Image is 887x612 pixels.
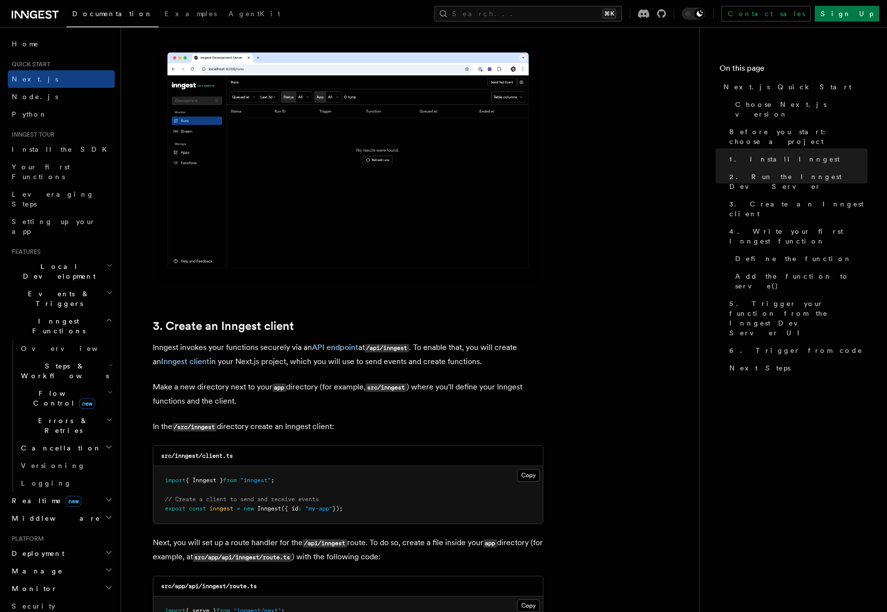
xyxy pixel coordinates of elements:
a: Next.js Quick Start [720,78,867,96]
span: Features [8,248,41,256]
span: Cancellation [17,443,102,453]
span: Define the function [735,254,852,264]
span: Node.js [12,93,58,101]
span: Add the function to serve() [735,271,867,291]
a: 1. Install Inngest [725,150,867,168]
span: Flow Control [17,388,107,408]
a: 3. Create an Inngest client [725,195,867,223]
code: src/inngest [366,384,407,392]
a: Next.js [8,70,115,88]
code: app [483,539,497,548]
span: 1. Install Inngest [729,154,840,164]
code: src/app/api/inngest/route.ts [161,583,257,590]
span: Install the SDK [12,145,113,153]
span: { Inngest } [186,477,223,484]
span: Setting up your app [12,218,96,235]
p: Make a new directory next to your directory (for example, ) where you'll define your Inngest func... [153,380,543,408]
span: "inngest" [240,477,271,484]
span: Documentation [72,10,153,18]
a: Sign Up [815,6,879,21]
code: src/inngest/client.ts [161,452,233,459]
a: Documentation [66,3,159,27]
span: 5. Trigger your function from the Inngest Dev Server UI [729,299,867,338]
span: Deployment [8,549,64,558]
a: AgentKit [223,3,286,26]
button: Middleware [8,510,115,527]
button: Search...⌘K [434,6,622,21]
a: Logging [17,474,115,492]
span: export [165,505,186,512]
button: Local Development [8,258,115,285]
span: Choose Next.js version [735,100,867,119]
span: Inngest [257,505,281,512]
a: Before you start: choose a project [725,123,867,150]
span: Inngest tour [8,131,55,139]
span: Events & Triggers [8,289,106,308]
span: Leveraging Steps [12,190,94,208]
span: Python [12,110,47,118]
span: new [65,496,82,507]
span: AgentKit [228,10,280,18]
span: Middleware [8,513,101,523]
span: : [298,505,302,512]
p: Inngest invokes your functions securely via an at . To enable that, you will create an in your Ne... [153,341,543,368]
a: Next Steps [725,359,867,377]
span: = [237,505,240,512]
span: 3. Create an Inngest client [729,199,867,219]
span: Home [12,39,39,49]
span: Next.js Quick Start [723,82,851,92]
button: Flow Controlnew [17,385,115,412]
a: Define the function [731,250,867,267]
span: 4. Write your first Inngest function [729,226,867,246]
span: Overview [21,345,122,352]
span: // Create a client to send and receive events [165,496,319,503]
span: from [223,477,237,484]
span: Security [12,602,55,610]
a: Your first Functions [8,158,115,185]
a: 4. Write your first Inngest function [725,223,867,250]
button: Steps & Workflows [17,357,115,385]
button: Copy [517,469,540,482]
span: ; [271,477,274,484]
a: Node.js [8,88,115,105]
a: 2. Run the Inngest Dev Server [725,168,867,195]
a: Contact sales [722,6,811,21]
button: Errors & Retries [17,412,115,439]
a: Python [8,105,115,123]
h4: On this page [720,62,867,78]
span: import [165,477,186,484]
span: Platform [8,535,44,543]
span: Logging [21,479,72,487]
a: 5. Trigger your function from the Inngest Dev Server UI [725,295,867,342]
a: Inngest client [161,357,209,366]
button: Toggle dark mode [682,8,705,20]
a: 6. Trigger from code [725,342,867,359]
span: Versioning [21,462,85,469]
a: Leveraging Steps [8,185,115,213]
span: Your first Functions [12,163,70,181]
div: Inngest Functions [8,340,115,492]
a: Examples [159,3,223,26]
button: Events & Triggers [8,285,115,312]
span: Manage [8,566,63,576]
span: new [79,398,95,409]
a: API endpoint [312,343,358,352]
span: Before you start: choose a project [729,127,867,146]
span: Monitor [8,584,58,593]
a: Overview [17,340,115,357]
a: Choose Next.js version [731,96,867,123]
code: /src/inngest [172,423,217,431]
span: Realtime [8,496,82,506]
a: 3. Create an Inngest client [153,319,294,333]
p: Next, you will set up a route handler for the route. To do so, create a file inside your director... [153,536,543,564]
span: const [189,505,206,512]
kbd: ⌘K [602,9,616,19]
span: 2. Run the Inngest Dev Server [729,172,867,191]
p: In the directory create an Inngest client: [153,420,543,434]
span: inngest [209,505,233,512]
span: ({ id [281,505,298,512]
span: 6. Trigger from code [729,346,863,355]
span: Inngest Functions [8,316,105,336]
code: /api/inngest [365,344,409,352]
span: Quick start [8,61,50,68]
